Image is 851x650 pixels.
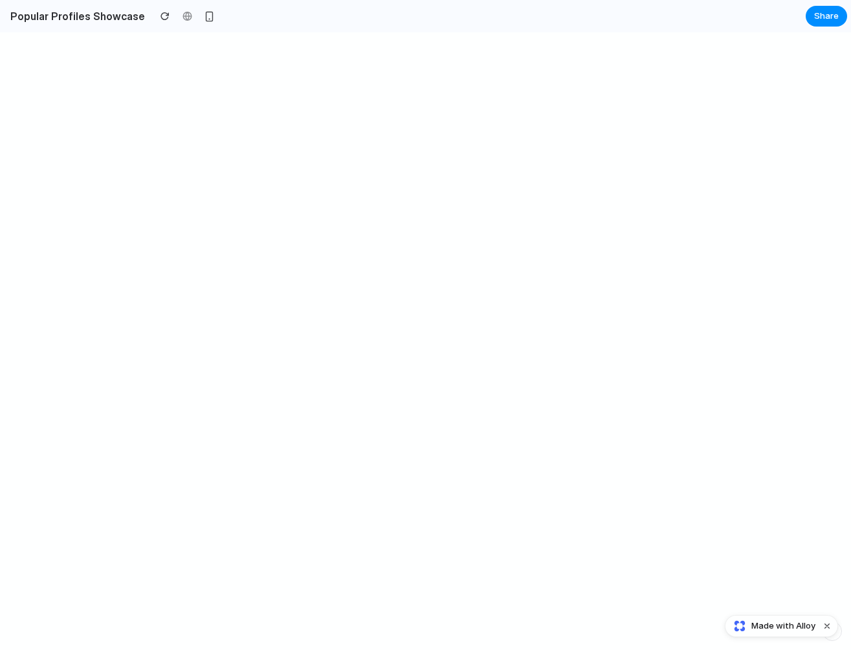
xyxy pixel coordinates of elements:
h2: Popular Profiles Showcase [5,8,145,24]
a: Made with Alloy [725,620,817,633]
button: Share [806,6,847,27]
span: Made with Alloy [751,620,815,633]
button: Dismiss watermark [819,618,835,634]
span: Share [814,10,839,23]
